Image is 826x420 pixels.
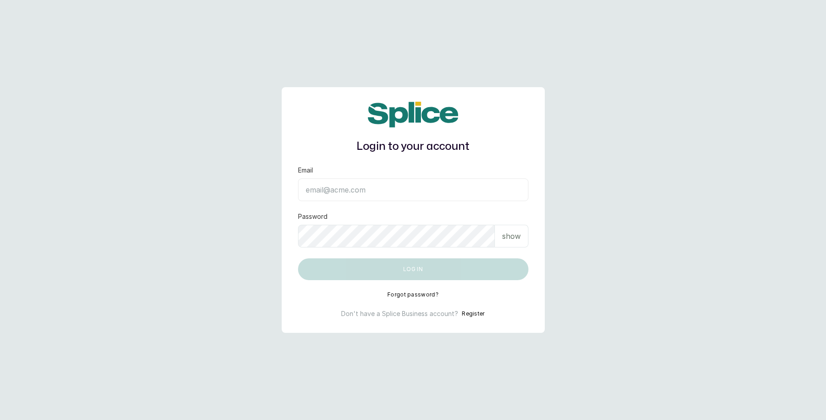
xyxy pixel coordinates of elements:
[502,231,521,242] p: show
[298,166,313,175] label: Email
[298,138,528,155] h1: Login to your account
[298,258,528,280] button: Log in
[298,212,327,221] label: Password
[462,309,484,318] button: Register
[298,178,528,201] input: email@acme.com
[341,309,458,318] p: Don't have a Splice Business account?
[387,291,439,298] button: Forgot password?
